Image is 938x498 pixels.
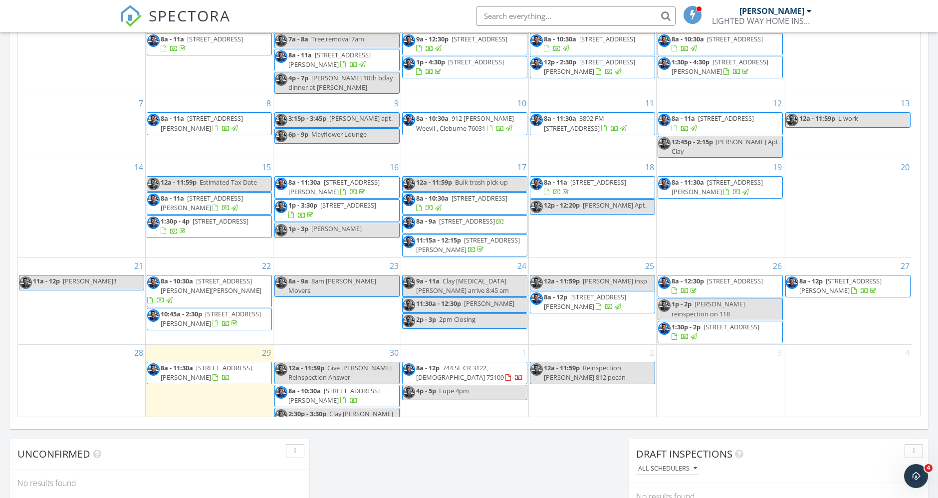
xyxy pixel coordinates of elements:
[288,276,376,295] span: 8am [PERSON_NAME] Movers
[273,159,401,258] td: Go to September 16, 2025
[784,258,912,345] td: Go to September 27, 2025
[161,309,202,318] span: 10:45a - 2:30p
[275,224,287,237] img: spectora2.jpg
[416,114,514,132] span: 912 [PERSON_NAME] Weevil , Cleburne 76031
[799,276,882,295] a: 8a - 12p [STREET_ADDRESS][PERSON_NAME]
[439,315,475,324] span: 2pm Closing
[416,34,449,43] span: 9a - 12:30p
[544,114,576,123] span: 8a - 11:30a
[672,299,745,318] span: [PERSON_NAME] reinspection on 118
[899,159,912,175] a: Go to September 20, 2025
[147,309,160,322] img: spectora2.jpg
[656,345,784,431] td: Go to October 3, 2025
[672,114,695,123] span: 8a - 11a
[147,114,160,126] img: spectora2.jpg
[838,114,858,123] span: L work
[288,386,321,395] span: 8a - 10:30a
[544,292,626,311] a: 8a - 12p [STREET_ADDRESS][PERSON_NAME]
[799,276,823,285] span: 8a - 12p
[583,201,647,210] span: [PERSON_NAME] Apt.
[712,16,812,26] div: LIGHTED WAY HOME INSPECTIONS LLC
[416,363,504,382] span: 744 SE CR 3122, [DEMOGRAPHIC_DATA] 75109
[658,57,671,70] img: spectora2.jpg
[320,201,376,210] span: [STREET_ADDRESS]
[416,276,440,285] span: 9a - 11a
[520,345,528,361] a: Go to October 1, 2025
[288,201,376,219] a: 1p - 3:30p [STREET_ADDRESS]
[903,345,912,361] a: Go to October 4, 2025
[416,299,461,308] span: 11:30a - 12:30p
[288,363,392,382] span: Give [PERSON_NAME] Reinspection Answer
[658,114,671,126] img: spectora2.jpg
[656,16,784,95] td: Go to September 5, 2025
[401,345,529,431] td: Go to October 1, 2025
[402,192,527,215] a: 8a - 10:30a [STREET_ADDRESS]
[403,315,415,327] img: spectora2.jpg
[274,199,400,222] a: 1p - 3:30p [STREET_ADDRESS]
[658,322,671,335] img: spectora2.jpg
[275,201,287,213] img: spectora2.jpg
[161,309,261,328] span: [STREET_ADDRESS][PERSON_NAME]
[784,159,912,258] td: Go to September 20, 2025
[658,34,671,47] img: spectora2.jpg
[18,16,146,95] td: Go to August 31, 2025
[275,50,287,63] img: spectora2.jpg
[17,447,90,461] span: Unconfirmed
[403,194,415,206] img: spectora2.jpg
[402,362,527,384] a: 8a - 12p 744 SE CR 3122, [DEMOGRAPHIC_DATA] 75109
[264,95,273,111] a: Go to September 8, 2025
[784,16,912,95] td: Go to September 6, 2025
[544,363,626,382] span: Reinspection [PERSON_NAME] 812 pecan
[161,217,248,235] a: 1:30p - 4p [STREET_ADDRESS]
[448,57,504,66] span: [STREET_ADDRESS]
[530,201,543,213] img: spectora2.jpg
[401,95,529,159] td: Go to September 10, 2025
[658,276,671,289] img: spectora2.jpg
[33,276,60,285] span: 11a - 12p
[570,178,626,187] span: [STREET_ADDRESS]
[161,178,197,187] span: 12a - 11:59p
[925,464,933,472] span: 4
[275,114,287,126] img: spectora2.jpg
[274,176,400,199] a: 8a - 11:30a [STREET_ADDRESS][PERSON_NAME]
[904,464,928,488] iframe: Intercom live chat
[275,178,287,190] img: spectora2.jpg
[530,178,543,190] img: spectora2.jpg
[530,276,543,289] img: spectora2.jpg
[771,95,784,111] a: Go to September 12, 2025
[146,345,273,431] td: Go to September 29, 2025
[771,159,784,175] a: Go to September 19, 2025
[288,50,371,69] a: 8a - 11a [STREET_ADDRESS][PERSON_NAME]
[288,114,326,123] span: 3:15p - 3:45p
[636,447,732,461] span: Draft Inspections
[260,159,273,175] a: Go to September 15, 2025
[707,34,763,43] span: [STREET_ADDRESS]
[530,363,543,376] img: spectora2.jpg
[275,276,287,289] img: spectora2.jpg
[528,16,656,95] td: Go to September 4, 2025
[464,299,514,308] span: [PERSON_NAME]
[656,159,784,258] td: Go to September 19, 2025
[544,57,635,76] a: 12p - 2:30p [STREET_ADDRESS][PERSON_NAME]
[149,5,231,26] span: SPECTORA
[403,363,415,376] img: spectora2.jpg
[147,276,261,304] a: 8a - 10:30a [STREET_ADDRESS][PERSON_NAME][PERSON_NAME]
[403,386,415,399] img: spectora2.jpg
[786,276,798,289] img: spectora2.jpg
[402,56,527,78] a: 1p - 4:30p [STREET_ADDRESS]
[416,236,520,254] a: 11:15a - 12:15p [STREET_ADDRESS][PERSON_NAME]
[583,276,647,285] span: [PERSON_NAME] insp
[771,258,784,274] a: Go to September 26, 2025
[672,137,713,146] span: 12:45p - 2:15p
[544,363,580,372] span: 12a - 11:59p
[260,345,273,361] a: Go to September 29, 2025
[18,95,146,159] td: Go to September 7, 2025
[161,194,243,212] span: [STREET_ADDRESS][PERSON_NAME]
[530,292,543,305] img: spectora2.jpg
[544,276,580,285] span: 12a - 11:59p
[200,178,257,187] span: Estimated Tax Date
[161,194,184,203] span: 8a - 11a
[311,224,362,233] span: [PERSON_NAME]
[161,276,193,285] span: 8a - 10:30a
[275,73,287,86] img: spectora2.jpg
